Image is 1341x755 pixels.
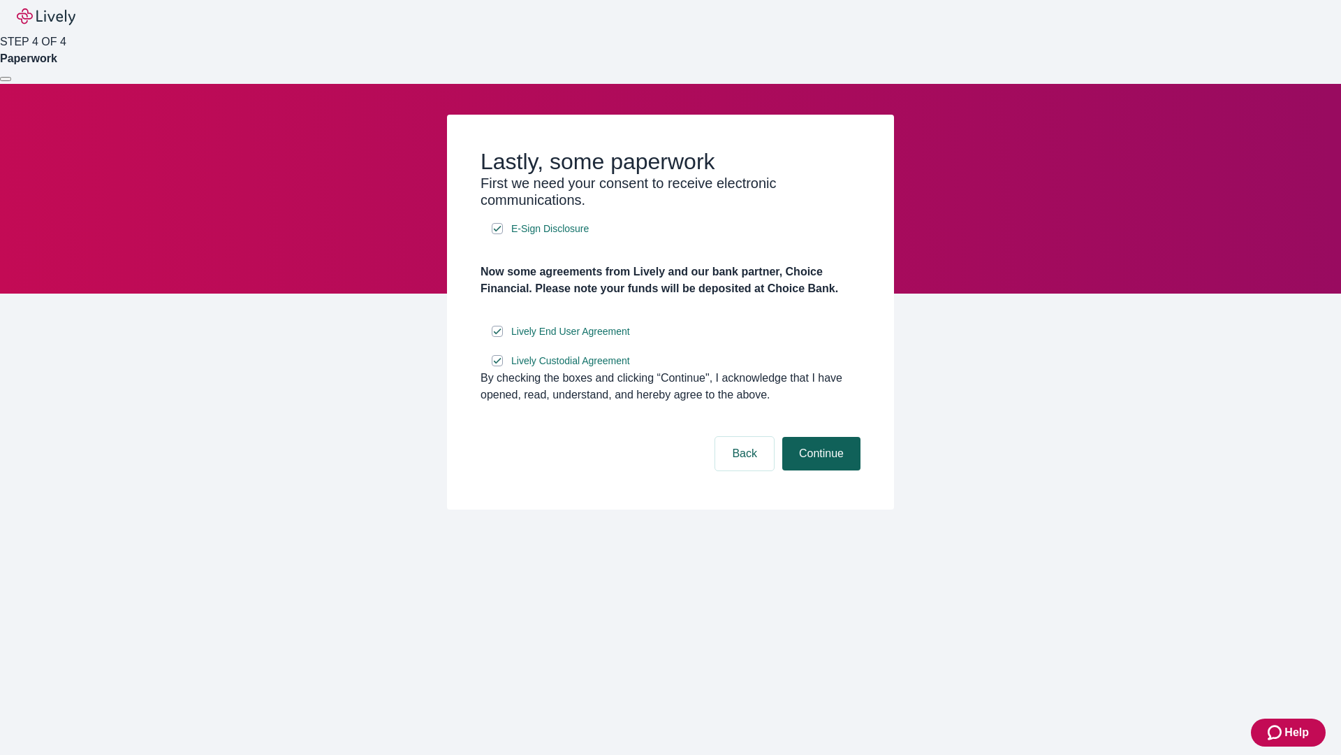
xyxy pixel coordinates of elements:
button: Back [715,437,774,470]
h2: Lastly, some paperwork [481,148,860,175]
span: Lively Custodial Agreement [511,354,630,368]
span: Help [1284,724,1309,741]
span: Lively End User Agreement [511,324,630,339]
a: e-sign disclosure document [508,220,592,238]
span: E-Sign Disclosure [511,222,589,236]
img: Lively [17,8,75,25]
button: Continue [782,437,860,470]
a: e-sign disclosure document [508,323,633,340]
div: By checking the boxes and clicking “Continue", I acknowledge that I have opened, read, understand... [481,370,860,403]
h4: Now some agreements from Lively and our bank partner, Choice Financial. Please note your funds wi... [481,264,860,297]
button: Zendesk support iconHelp [1251,719,1326,747]
svg: Zendesk support icon [1268,724,1284,741]
a: e-sign disclosure document [508,352,633,370]
h3: First we need your consent to receive electronic communications. [481,175,860,208]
